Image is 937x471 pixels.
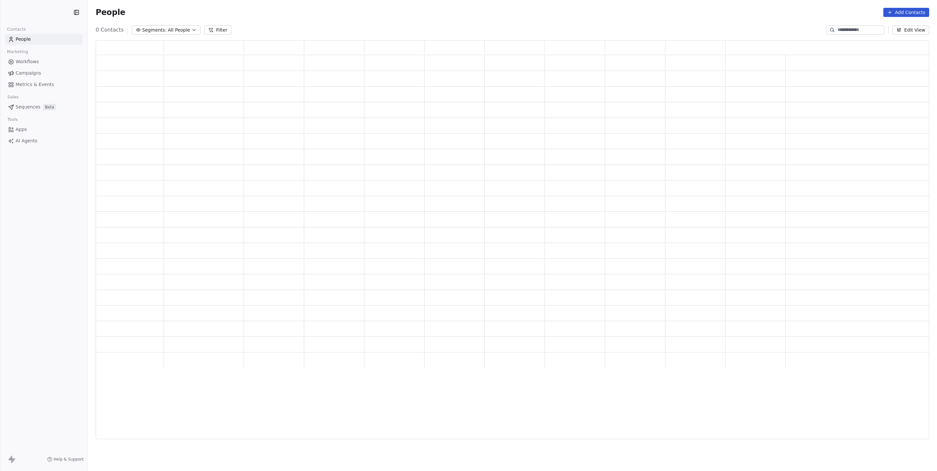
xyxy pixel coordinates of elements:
span: Beta [43,104,56,110]
span: Segments: [142,27,167,34]
button: Add Contacts [883,8,929,17]
span: Campaigns [16,70,41,77]
span: Apps [16,126,27,133]
a: Apps [5,124,82,135]
span: Workflows [16,58,39,65]
span: Metrics & Events [16,81,54,88]
a: People [5,34,82,45]
span: 0 Contacts [96,26,124,34]
a: SequencesBeta [5,102,82,112]
span: Help & Support [54,457,84,462]
span: People [96,7,125,17]
span: Sales [5,92,21,102]
a: Campaigns [5,68,82,78]
span: Contacts [4,24,29,34]
a: AI Agents [5,136,82,146]
button: Filter [204,25,231,35]
span: AI Agents [16,137,37,144]
span: Marketing [4,47,31,57]
span: All People [168,27,190,34]
div: grid [96,55,930,439]
a: Help & Support [47,457,84,462]
span: Tools [5,115,20,124]
a: Metrics & Events [5,79,82,90]
button: Edit View [892,25,929,35]
span: Sequences [16,104,40,110]
a: Workflows [5,56,82,67]
span: People [16,36,31,43]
